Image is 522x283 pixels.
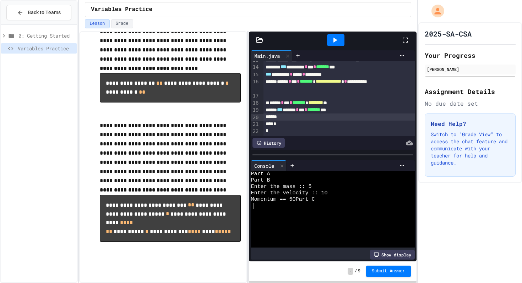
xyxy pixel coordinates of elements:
span: Enter the mass :: 5 [251,184,311,190]
button: Submit Answer [366,266,411,277]
h3: Need Help? [431,120,510,128]
div: 18 [251,100,260,107]
div: 22 [251,128,260,135]
span: / [355,268,357,274]
div: [PERSON_NAME] [427,66,513,72]
div: Main.java [251,52,283,60]
button: Lesson [85,19,109,28]
span: 9 [358,268,360,274]
div: Console [251,162,278,170]
span: Submit Answer [372,268,405,274]
div: 14 [251,64,260,71]
button: Grade [111,19,133,28]
span: Momentum == 50Part C [251,196,315,203]
span: - [348,268,353,275]
div: Console [251,160,287,171]
span: Part A [251,171,270,177]
div: 17 [251,93,260,100]
div: 19 [251,107,260,114]
span: Part B [251,177,270,184]
div: History [252,138,285,148]
span: Variables Practice [91,5,152,14]
div: No due date set [425,99,516,108]
span: Back to Teams [28,9,61,16]
span: Enter the velocity :: 10 [251,190,327,196]
h1: 2025-SA-CSA [425,29,472,39]
div: 21 [251,121,260,128]
h2: Your Progress [425,50,516,60]
div: Main.java [251,50,292,61]
span: Variables Practice [18,45,74,52]
div: 16 [251,78,260,93]
p: Switch to "Grade View" to access the chat feature and communicate with your teacher for help and ... [431,131,510,166]
div: My Account [424,3,446,19]
button: Back to Teams [6,5,71,20]
div: 20 [251,114,260,121]
span: 0: Getting Started [18,32,74,39]
h2: Assignment Details [425,87,516,96]
div: 15 [251,71,260,78]
div: Show display [370,250,415,260]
